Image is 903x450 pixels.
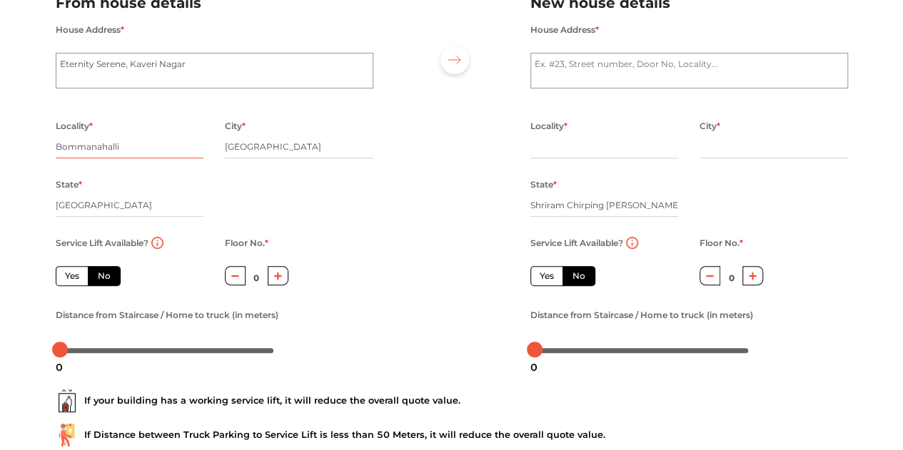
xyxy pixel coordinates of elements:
label: No [88,266,121,286]
label: City [700,117,720,135]
label: Distance from Staircase / Home to truck (in meters) [530,306,753,324]
label: Service Lift Available? [530,234,623,252]
label: City [225,117,246,135]
label: House Address [56,21,124,39]
label: Floor No. [225,234,268,252]
label: Yes [56,266,89,286]
img: ... [56,424,79,446]
div: If your building has a working service lift, it will reduce the overall quote value. [56,389,848,412]
div: If Distance between Truck Parking to Service Lift is less than 50 Meters, it will reduce the over... [56,424,848,446]
label: State [56,175,82,194]
textarea: Eternity Serene, Kaveri Nagar [56,53,373,88]
label: No [563,266,595,286]
label: House Address [530,21,599,39]
label: Locality [530,117,567,135]
label: Floor No. [700,234,743,252]
label: Distance from Staircase / Home to truck (in meters) [56,306,278,324]
img: ... [56,389,79,412]
label: State [530,175,557,194]
label: Yes [530,266,563,286]
div: 0 [50,355,69,379]
label: Locality [56,117,93,135]
label: Service Lift Available? [56,234,148,252]
div: 0 [525,355,543,379]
